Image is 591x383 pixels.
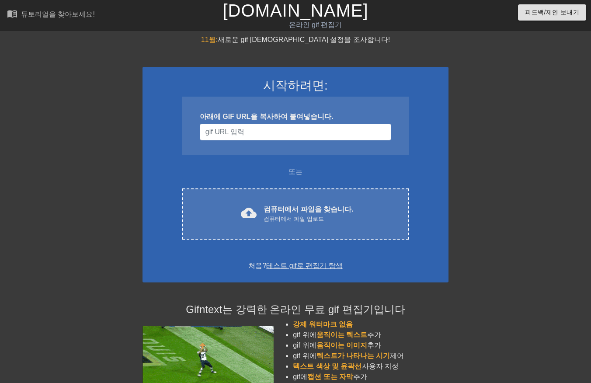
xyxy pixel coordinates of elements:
span: cloud_upload [241,205,257,221]
span: 텍스트가 나타나는 시기 [316,352,390,359]
a: [DOMAIN_NAME] [222,1,368,20]
span: 피드백/제안 보내기 [525,7,579,18]
li: gif 위에 추가 [293,330,448,340]
a: 튜토리얼을 찾아보세요! [7,8,95,22]
div: 튜토리얼을 찾아보세요! [21,10,95,18]
div: 또는 [165,167,426,177]
font: 컴퓨터에서 파일을 찾습니다. [264,205,353,213]
h4: Gifntext는 강력한 온라인 무료 gif 편집기입니다 [143,303,448,316]
a: 테스트 gif로 편집기 탐색 [266,262,342,269]
span: 강제 워터마크 없음 [293,320,353,328]
div: 아래에 GIF URL을 복사하여 붙여넣습니다. [200,111,391,122]
span: 움직이는 이미지 [316,341,367,349]
span: 텍스트 색상 및 윤곽선 [293,362,362,370]
h3: 시작하려면: [154,78,437,93]
span: 11월: [201,36,218,43]
li: gif에 추가 [293,372,448,382]
li: 사용자 지정 [293,361,448,372]
span: menu_book [7,8,17,19]
div: 컴퓨터에서 파일 업로드 [264,215,353,223]
button: 피드백/제안 보내기 [518,4,586,21]
span: 캡션 또는 자막 [307,373,353,380]
span: 움직이는 텍스트 [316,331,367,338]
div: 처음? [154,261,437,271]
li: gif 위에 제어 [293,351,448,361]
div: 새로운 gif [DEMOGRAPHIC_DATA] 설정을 조사합니다! [143,35,448,45]
div: 온라인 gif 편집기 [202,20,430,30]
li: gif 위에 추가 [293,340,448,351]
input: 사용자 이름 [200,124,391,140]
